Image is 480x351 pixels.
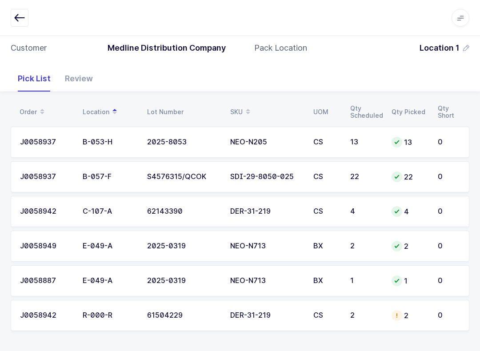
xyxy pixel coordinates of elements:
[147,207,220,215] div: 62143390
[20,138,72,146] div: J0058937
[147,242,220,250] div: 2025-0319
[420,43,460,53] span: Location 1
[254,43,307,53] div: Pack Location
[392,275,427,286] div: 1
[392,241,427,251] div: 2
[392,108,427,116] div: Qty Picked
[438,277,460,285] div: 0
[230,173,303,181] div: SDI-29-8050-025
[20,242,72,250] div: J0058949
[83,311,136,319] div: R-000-R
[350,242,381,250] div: 2
[83,207,136,215] div: C-107-A
[147,138,220,146] div: 2025-8053
[313,311,340,319] div: CS
[20,173,72,181] div: J0058937
[83,242,136,250] div: E-049-A
[58,66,100,92] div: Review
[230,207,303,215] div: DER-31-219
[350,207,381,215] div: 4
[350,311,381,319] div: 2
[20,277,72,285] div: J0058887
[100,43,226,53] div: Medline Distribution Company
[20,104,72,120] div: Order
[313,207,340,215] div: CS
[313,108,340,116] div: UOM
[392,137,427,148] div: 13
[350,138,381,146] div: 13
[392,310,427,321] div: 2
[392,172,427,182] div: 22
[230,277,303,285] div: NEO-N713
[313,242,340,250] div: BX
[83,277,136,285] div: E-049-A
[438,138,460,146] div: 0
[230,104,303,120] div: SKU
[350,173,381,181] div: 22
[20,311,72,319] div: J0058942
[392,206,427,217] div: 4
[230,138,303,146] div: NEO-N205
[11,43,47,53] div: Customer
[230,242,303,250] div: NEO-N713
[350,105,381,119] div: Qty Scheduled
[313,173,340,181] div: CS
[438,311,460,319] div: 0
[230,311,303,319] div: DER-31-219
[147,108,220,116] div: Lot Number
[313,277,340,285] div: BX
[147,311,220,319] div: 61504229
[83,104,136,120] div: Location
[83,138,136,146] div: B-053-H
[420,43,469,53] button: Location 1
[147,277,220,285] div: 2025-0319
[438,105,460,119] div: Qty Short
[20,207,72,215] div: J0058942
[438,207,460,215] div: 0
[83,173,136,181] div: B-057-F
[147,173,220,181] div: S4576315/QCOK
[313,138,340,146] div: CS
[438,173,460,181] div: 0
[11,66,58,92] div: Pick List
[438,242,460,250] div: 0
[350,277,381,285] div: 1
